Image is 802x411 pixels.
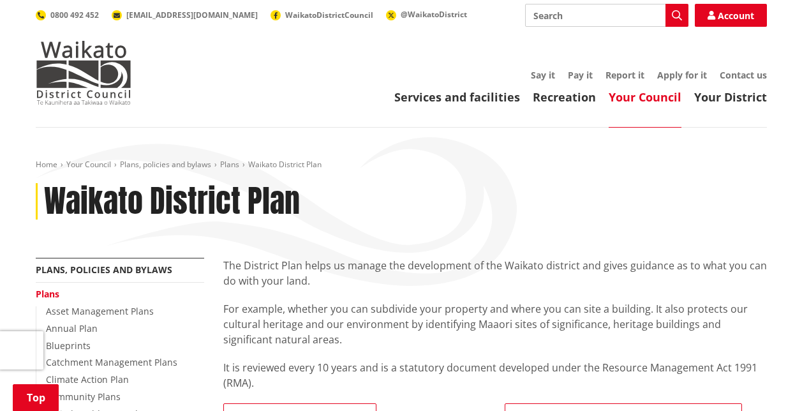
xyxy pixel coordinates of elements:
p: It is reviewed every 10 years and is a statutory document developed under the Resource Management... [223,360,767,391]
a: Home [36,159,57,170]
a: WaikatoDistrictCouncil [271,10,373,20]
a: Plans [36,288,59,300]
a: Asset Management Plans [46,305,154,317]
a: Pay it [568,69,593,81]
a: Plans, policies and bylaws [120,159,211,170]
a: [EMAIL_ADDRESS][DOMAIN_NAME] [112,10,258,20]
a: Contact us [720,69,767,81]
a: Catchment Management Plans [46,356,177,368]
a: Plans [220,159,239,170]
a: Top [13,384,59,411]
a: Plans, policies and bylaws [36,264,172,276]
a: Climate Action Plan [46,373,129,385]
a: Blueprints [46,340,91,352]
input: Search input [525,4,688,27]
a: Your Council [609,89,681,105]
span: Waikato District Plan [248,159,322,170]
a: Recreation [533,89,596,105]
a: Account [695,4,767,27]
a: Services and facilities [394,89,520,105]
a: @WaikatoDistrict [386,9,467,20]
a: Annual Plan [46,322,98,334]
img: Waikato District Council - Te Kaunihera aa Takiwaa o Waikato [36,41,131,105]
span: [EMAIL_ADDRESS][DOMAIN_NAME] [126,10,258,20]
p: The District Plan helps us manage the development of the Waikato district and gives guidance as t... [223,258,767,288]
a: Community Plans [46,391,121,403]
p: For example, whether you can subdivide your property and where you can site a building. It also p... [223,301,767,347]
span: WaikatoDistrictCouncil [285,10,373,20]
a: Report it [605,69,644,81]
nav: breadcrumb [36,160,767,170]
a: Say it [531,69,555,81]
a: Your Council [66,159,111,170]
h1: Waikato District Plan [44,183,300,220]
a: Your District [694,89,767,105]
span: @WaikatoDistrict [401,9,467,20]
span: 0800 492 452 [50,10,99,20]
a: Apply for it [657,69,707,81]
a: 0800 492 452 [36,10,99,20]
